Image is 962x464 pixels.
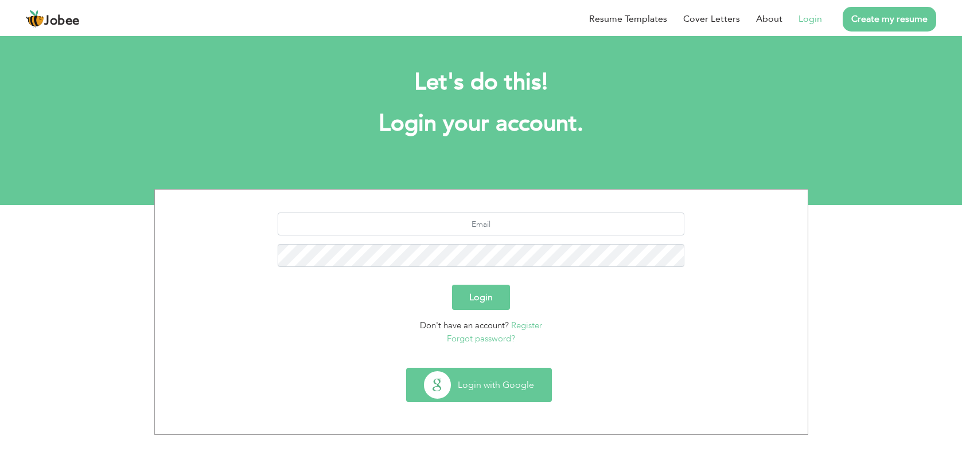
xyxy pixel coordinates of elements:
img: jobee.io [26,10,44,28]
a: Create my resume [843,7,936,32]
a: Register [511,320,542,331]
a: Forgot password? [447,333,515,344]
h1: Login your account. [172,109,791,139]
span: Jobee [44,15,80,27]
a: Jobee [26,10,80,28]
h2: Let's do this! [172,68,791,97]
a: Cover Letters [683,12,740,26]
a: Resume Templates [589,12,667,26]
input: Email [278,213,684,235]
a: About [756,12,782,26]
button: Login [452,285,510,310]
a: Login [799,12,822,26]
span: Don't have an account? [420,320,509,331]
button: Login with Google [407,368,551,402]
